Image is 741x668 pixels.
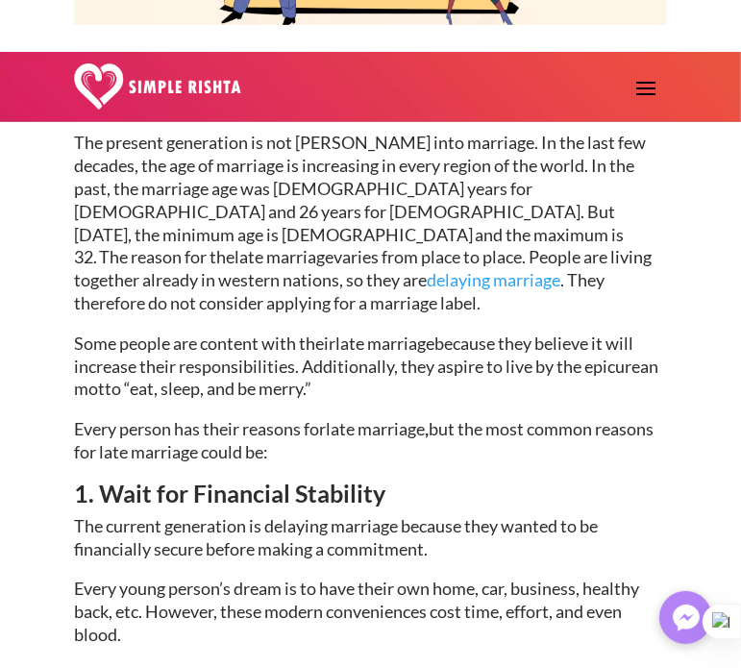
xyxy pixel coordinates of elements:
[74,132,646,267] span: The present generation is not [PERSON_NAME] into marriage. In the last few decades, the age of ma...
[74,578,639,645] span: Every young person’s dream is to have their own home, car, business, healthy back, etc. However, ...
[74,246,652,313] span: varies from place to place. People are living together already in western nations, so they are . ...
[74,333,658,400] span: because they believe it will increase their responsibilities. Additionally, they aspire to live b...
[74,418,326,439] span: Every person has their reasons for
[74,479,385,507] span: 1. Wait for Financial Stability
[667,599,705,637] img: Messenger
[335,333,434,354] span: late marriage
[74,515,598,559] span: The current generation is delaying marriage because they wanted to be financially secure before m...
[425,418,429,439] span: ,
[235,246,333,267] span: late marriage
[326,418,425,439] span: late marriage
[74,418,654,462] span: but the most common reasons for late marriage could be:
[427,269,560,290] a: delaying marriage
[74,333,335,354] span: Some people are content with their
